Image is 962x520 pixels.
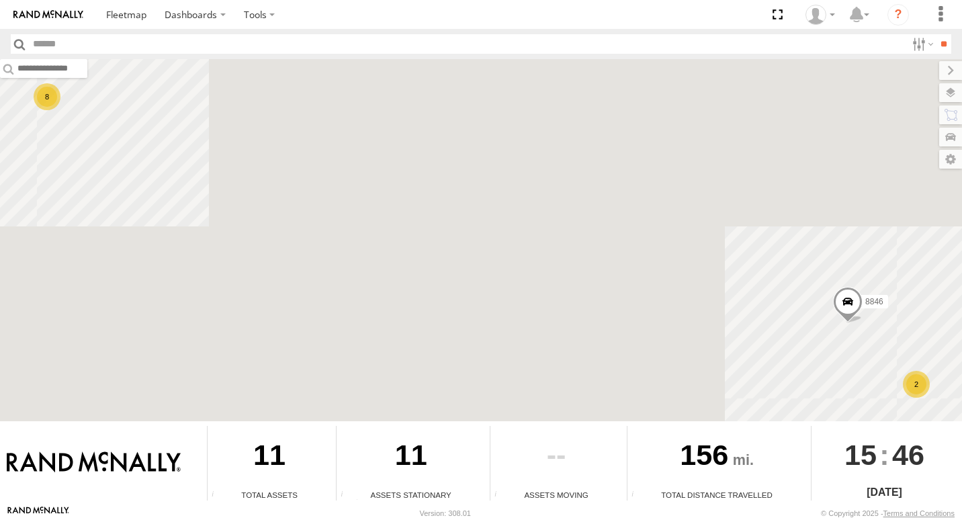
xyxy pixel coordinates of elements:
i: ? [887,4,909,26]
span: 15 [844,426,877,484]
div: Total Assets [208,489,331,501]
div: Total number of assets current in transit. [490,490,511,501]
div: Assets Stationary [337,489,485,501]
div: Total distance travelled by all assets within specified date range and applied filters [627,490,648,501]
div: : [812,426,957,484]
span: 8846 [865,296,883,306]
a: Visit our Website [7,507,69,520]
div: 8 [34,83,60,110]
img: rand-logo.svg [13,10,83,19]
span: 46 [892,426,924,484]
div: Total number of Enabled Assets [208,490,228,501]
div: Total number of assets current stationary. [337,490,357,501]
label: Search Filter Options [907,34,936,54]
div: Assets Moving [490,489,622,501]
div: 11 [208,426,331,489]
div: Version: 308.01 [420,509,471,517]
img: Rand McNally [7,451,181,474]
div: [DATE] [812,484,957,501]
label: Map Settings [939,150,962,169]
div: 11 [337,426,485,489]
a: Terms and Conditions [883,509,955,517]
div: Valeo Dash [801,5,840,25]
div: 156 [627,426,806,489]
div: © Copyright 2025 - [821,509,955,517]
div: 2 [903,371,930,398]
div: Total Distance Travelled [627,489,806,501]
